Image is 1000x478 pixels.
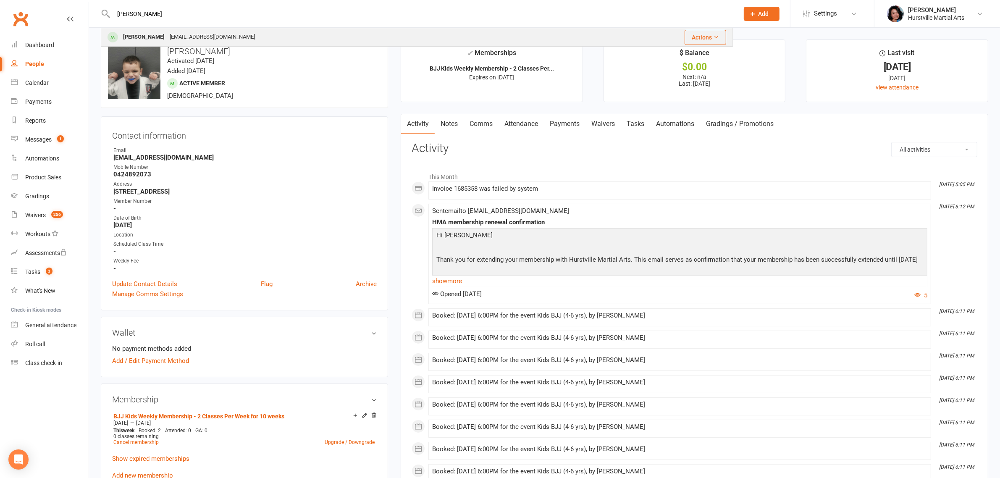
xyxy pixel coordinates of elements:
a: Class kiosk mode [11,354,89,373]
i: [DATE] 5:05 PM [939,181,974,187]
i: [DATE] 6:11 PM [939,353,974,359]
a: Automations [11,149,89,168]
div: Booked: [DATE] 6:00PM for the event Kids BJJ (4-6 yrs), by [PERSON_NAME] [432,334,927,341]
a: People [11,55,89,74]
a: Automations [650,114,700,134]
a: Reports [11,111,89,130]
a: view attendance [876,84,919,91]
div: General attendance [25,322,76,328]
i: [DATE] 6:11 PM [939,397,974,403]
a: Workouts [11,225,89,244]
div: [EMAIL_ADDRESS][DOMAIN_NAME] [167,31,257,43]
a: BJJ Kids Weekly Membership - 2 Classes Per Week for 10 weeks [113,413,284,420]
div: Gradings [25,193,49,200]
span: [DATE] [113,420,128,426]
strong: [EMAIL_ADDRESS][DOMAIN_NAME] [113,154,377,161]
span: GA: 0 [195,428,207,433]
div: week [111,428,136,433]
div: Memberships [467,47,517,63]
span: [DATE] [136,420,151,426]
div: Invoice 1685358 was failed by system [432,185,927,192]
i: [DATE] 6:11 PM [939,420,974,425]
div: Product Sales [25,174,61,181]
span: Booked: 2 [139,428,161,433]
button: 5 [914,290,927,300]
a: Show expired memberships [112,455,189,462]
div: $ Balance [680,47,709,63]
div: Open Intercom Messenger [8,449,29,470]
a: Dashboard [11,36,89,55]
i: [DATE] 6:11 PM [939,442,974,448]
div: Booked: [DATE] 6:00PM for the event Kids BJJ (4-6 yrs), by [PERSON_NAME] [432,357,927,364]
div: Mobile Number [113,163,377,171]
a: Flag [261,279,273,289]
div: [PERSON_NAME] [121,31,167,43]
div: Booked: [DATE] 6:00PM for the event Kids BJJ (4-6 yrs), by [PERSON_NAME] [432,423,927,431]
a: Payments [544,114,585,134]
span: Active member [179,80,225,87]
a: Calendar [11,74,89,92]
span: Add [759,11,769,17]
a: Tasks 3 [11,263,89,281]
a: Cancel membership [113,439,159,445]
strong: [DATE] [113,221,377,229]
span: [DEMOGRAPHIC_DATA] [167,92,233,100]
div: Dashboard [25,42,54,48]
a: Update Contact Details [112,279,177,289]
li: This Month [412,168,977,181]
div: Address [113,180,377,188]
span: 1 [57,135,64,142]
div: Reports [25,117,46,124]
a: Tasks [621,114,650,134]
div: — [111,420,377,426]
strong: [STREET_ADDRESS] [113,188,377,195]
div: Email [113,147,377,155]
i: [DATE] 6:11 PM [939,308,974,314]
span: 0 classes remaining [113,433,159,439]
a: Notes [435,114,464,134]
div: Tasks [25,268,40,275]
div: HMA membership renewal confirmation [432,219,927,226]
a: Roll call [11,335,89,354]
h3: Contact information [112,128,377,140]
span: 3 [46,268,52,275]
a: General attendance kiosk mode [11,316,89,335]
i: [DATE] 6:11 PM [939,375,974,381]
span: Sent email to [EMAIL_ADDRESS][DOMAIN_NAME] [432,207,569,215]
div: Scheduled Class Time [113,240,377,248]
a: Add / Edit Payment Method [112,356,189,366]
div: [DATE] [814,74,980,83]
h3: Wallet [112,328,377,337]
div: Payments [25,98,52,105]
div: Workouts [25,231,50,237]
div: What's New [25,287,55,294]
a: Manage Comms Settings [112,289,183,299]
i: ✓ [467,49,473,57]
div: Roll call [25,341,45,347]
a: Gradings [11,187,89,206]
h3: [PERSON_NAME] [108,47,381,56]
div: Location [113,231,377,239]
p: Thank you for extending your membership with Hurstville Martial Arts. This email serves as confir... [434,255,925,267]
i: [DATE] 6:11 PM [939,331,974,336]
a: Assessments [11,244,89,263]
a: Waivers 256 [11,206,89,225]
div: Booked: [DATE] 6:00PM for the event Kids BJJ (4-6 yrs), by [PERSON_NAME] [432,379,927,386]
p: Next: n/a Last: [DATE] [612,74,778,87]
span: 256 [51,211,63,218]
a: Messages 1 [11,130,89,149]
time: Added [DATE] [167,67,205,75]
div: Assessments [25,250,67,256]
div: Messages [25,136,52,143]
div: Date of Birth [113,214,377,222]
time: Activated [DATE] [167,57,214,65]
img: image1754473117.png [108,47,160,99]
div: Calendar [25,79,49,86]
h3: Activity [412,142,977,155]
a: Attendance [499,114,544,134]
a: Product Sales [11,168,89,187]
a: Comms [464,114,499,134]
a: Payments [11,92,89,111]
div: Weekly Fee [113,257,377,265]
strong: - [113,247,377,255]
